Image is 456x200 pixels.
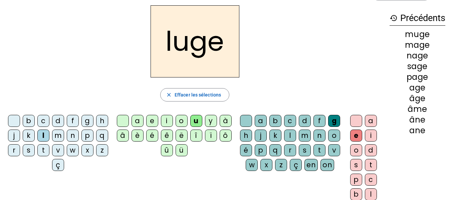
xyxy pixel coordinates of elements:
[328,144,340,156] div: v
[350,144,362,156] div: o
[313,130,325,142] div: n
[255,115,267,127] div: a
[350,130,362,142] div: e
[132,115,144,127] div: a
[205,130,217,142] div: ï
[52,159,64,171] div: ç
[284,144,296,156] div: r
[151,5,239,77] h2: luge
[220,130,232,142] div: ô
[146,115,158,127] div: e
[390,84,445,92] div: age
[390,105,445,113] div: âme
[390,116,445,124] div: âne
[52,144,64,156] div: v
[390,41,445,49] div: mage
[161,144,173,156] div: û
[246,159,258,171] div: w
[37,115,49,127] div: c
[350,159,362,171] div: s
[117,130,129,142] div: â
[81,115,93,127] div: g
[313,144,325,156] div: t
[269,115,281,127] div: b
[8,144,20,156] div: r
[160,88,229,102] button: Effacer les sélections
[350,174,362,186] div: p
[146,130,158,142] div: é
[240,130,252,142] div: h
[328,115,340,127] div: g
[67,144,79,156] div: w
[255,130,267,142] div: j
[96,115,108,127] div: h
[255,144,267,156] div: p
[205,115,217,127] div: y
[37,130,49,142] div: l
[166,92,172,98] mat-icon: close
[81,144,93,156] div: x
[176,130,188,142] div: ë
[52,130,64,142] div: m
[37,144,49,156] div: t
[190,115,202,127] div: u
[320,159,334,171] div: on
[269,130,281,142] div: k
[8,130,20,142] div: j
[390,94,445,103] div: âge
[23,115,35,127] div: b
[67,115,79,127] div: f
[52,115,64,127] div: d
[96,130,108,142] div: q
[175,91,221,99] span: Effacer les sélections
[161,115,173,127] div: i
[269,144,281,156] div: q
[190,130,202,142] div: î
[23,130,35,142] div: k
[132,130,144,142] div: è
[290,159,302,171] div: ç
[390,62,445,70] div: sage
[390,73,445,81] div: page
[313,115,325,127] div: f
[390,14,398,22] mat-icon: history
[67,130,79,142] div: n
[299,130,311,142] div: m
[304,159,318,171] div: en
[96,144,108,156] div: z
[284,130,296,142] div: l
[176,115,188,127] div: o
[284,115,296,127] div: c
[81,130,93,142] div: p
[390,30,445,38] div: muge
[220,115,232,127] div: à
[299,144,311,156] div: s
[176,144,188,156] div: ü
[23,144,35,156] div: s
[275,159,287,171] div: z
[365,174,377,186] div: c
[240,144,252,156] div: é
[390,127,445,135] div: ane
[390,52,445,60] div: nage
[328,130,340,142] div: o
[365,144,377,156] div: d
[260,159,272,171] div: x
[365,159,377,171] div: t
[299,115,311,127] div: d
[365,115,377,127] div: a
[161,130,173,142] div: ê
[365,130,377,142] div: i
[390,11,445,26] h3: Précédents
